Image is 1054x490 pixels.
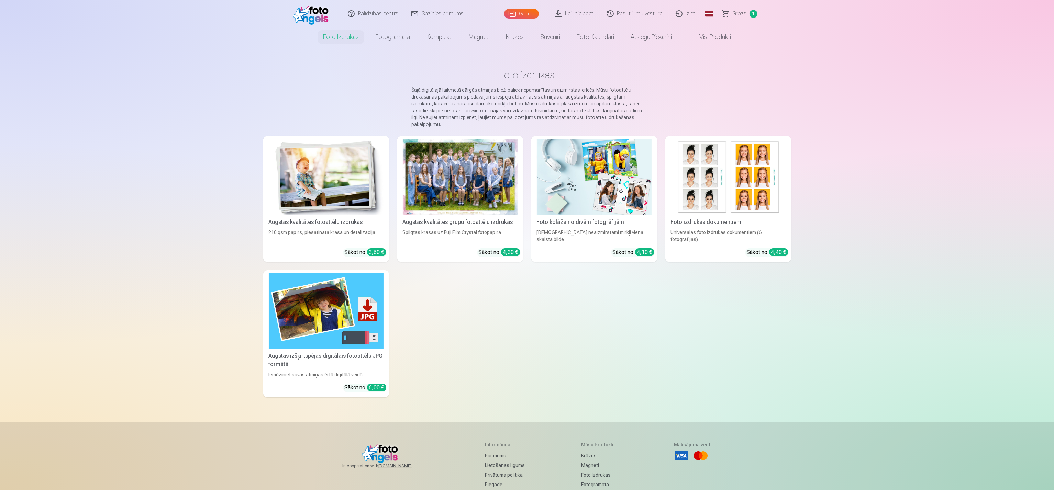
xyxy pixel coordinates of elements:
div: Sākot no [747,248,788,257]
li: Mastercard [693,448,708,463]
li: Visa [674,448,689,463]
div: Sākot no [613,248,654,257]
a: Lietošanas līgums [485,460,525,470]
span: In cooperation with [342,463,428,469]
div: 4,10 € [635,248,654,256]
div: Universālas foto izdrukas dokumentiem (6 fotogrāfijas) [668,229,788,243]
a: Par mums [485,451,525,460]
a: Krūzes [498,27,532,47]
div: 4,30 € [501,248,520,256]
a: Augstas kvalitātes grupu fotoattēlu izdrukasSpilgtas krāsas uz Fuji Film Crystal fotopapīraSākot ... [397,136,523,262]
div: [DEMOGRAPHIC_DATA] neaizmirstami mirkļi vienā skaistā bildē [534,229,654,243]
a: Augstas kvalitātes fotoattēlu izdrukasAugstas kvalitātes fotoattēlu izdrukas210 gsm papīrs, piesā... [263,136,389,262]
a: Foto izdrukas [315,27,367,47]
a: [DOMAIN_NAME] [378,463,428,469]
div: 210 gsm papīrs, piesātināta krāsa un detalizācija [266,229,386,243]
h5: Mūsu produkti [581,441,617,448]
div: 4,40 € [769,248,788,256]
span: Grozs [733,10,747,18]
a: Foto izdrukas [581,470,617,480]
div: Sākot no [345,248,386,257]
a: Fotogrāmata [581,480,617,489]
div: Spilgtas krāsas uz Fuji Film Crystal fotopapīra [400,229,520,243]
a: Foto izdrukas dokumentiemFoto izdrukas dokumentiemUniversālas foto izdrukas dokumentiem (6 fotogr... [665,136,791,262]
div: 6,00 € [367,384,386,391]
div: 3,60 € [367,248,386,256]
a: Magnēti [581,460,617,470]
a: Fotogrāmata [367,27,418,47]
a: Suvenīri [532,27,568,47]
a: Privātuma politika [485,470,525,480]
div: Iemūžiniet savas atmiņas ērtā digitālā veidā [266,371,386,378]
a: Magnēti [461,27,498,47]
img: Augstas kvalitātes fotoattēlu izdrukas [269,139,384,215]
a: Foto kolāža no divām fotogrāfijāmFoto kolāža no divām fotogrāfijām[DEMOGRAPHIC_DATA] neaizmirstam... [531,136,657,262]
a: Visi produkti [680,27,739,47]
a: Galerija [504,9,539,19]
a: Krūzes [581,451,617,460]
img: Augstas izšķirtspējas digitālais fotoattēls JPG formātā [269,273,384,350]
div: Sākot no [479,248,520,257]
div: Foto izdrukas dokumentiem [668,218,788,226]
p: Šajā digitālajā laikmetā dārgās atmiņas bieži paliek nepamanītas un aizmirstas ierīcēs. Mūsu foto... [412,87,643,128]
a: Komplekti [418,27,461,47]
img: Foto kolāža no divām fotogrāfijām [537,139,652,215]
span: 1 [750,10,757,18]
h5: Maksājuma veidi [674,441,712,448]
img: Foto izdrukas dokumentiem [671,139,786,215]
div: Augstas kvalitātes fotoattēlu izdrukas [266,218,386,226]
a: Piegāde [485,480,525,489]
a: Atslēgu piekariņi [622,27,680,47]
h1: Foto izdrukas [269,69,786,81]
div: Sākot no [345,384,386,392]
h5: Informācija [485,441,525,448]
div: Augstas kvalitātes grupu fotoattēlu izdrukas [400,218,520,226]
a: Foto kalendāri [568,27,622,47]
a: Augstas izšķirtspējas digitālais fotoattēls JPG formātāAugstas izšķirtspējas digitālais fotoattēl... [263,270,389,398]
img: /fa1 [293,3,332,25]
div: Augstas izšķirtspējas digitālais fotoattēls JPG formātā [266,352,386,368]
div: Foto kolāža no divām fotogrāfijām [534,218,654,226]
